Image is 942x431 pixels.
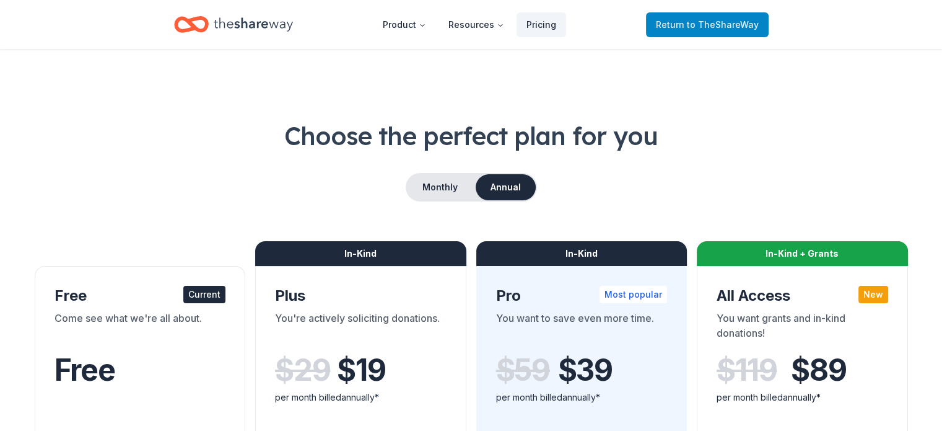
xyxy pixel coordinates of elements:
[255,241,466,266] div: In-Kind
[496,286,668,306] div: Pro
[496,390,668,405] div: per month billed annually*
[373,12,436,37] button: Product
[600,286,667,303] div: Most popular
[337,353,385,388] span: $ 19
[438,12,514,37] button: Resources
[656,17,759,32] span: Return
[496,311,668,345] div: You want to save even more time.
[517,12,566,37] a: Pricing
[55,352,115,388] span: Free
[174,10,293,39] a: Home
[558,353,613,388] span: $ 39
[687,19,759,30] span: to TheShareWay
[55,311,226,345] div: Come see what we're all about.
[275,311,447,345] div: You're actively soliciting donations.
[183,286,225,303] div: Current
[476,174,536,200] button: Annual
[275,286,447,306] div: Plus
[858,286,888,303] div: New
[717,390,888,405] div: per month billed annually*
[791,353,846,388] span: $ 89
[646,12,769,37] a: Returnto TheShareWay
[717,286,888,306] div: All Access
[373,10,566,39] nav: Main
[476,241,687,266] div: In-Kind
[717,311,888,345] div: You want grants and in-kind donations!
[30,118,912,153] h1: Choose the perfect plan for you
[55,286,226,306] div: Free
[407,174,473,200] button: Monthly
[275,390,447,405] div: per month billed annually*
[697,241,908,266] div: In-Kind + Grants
